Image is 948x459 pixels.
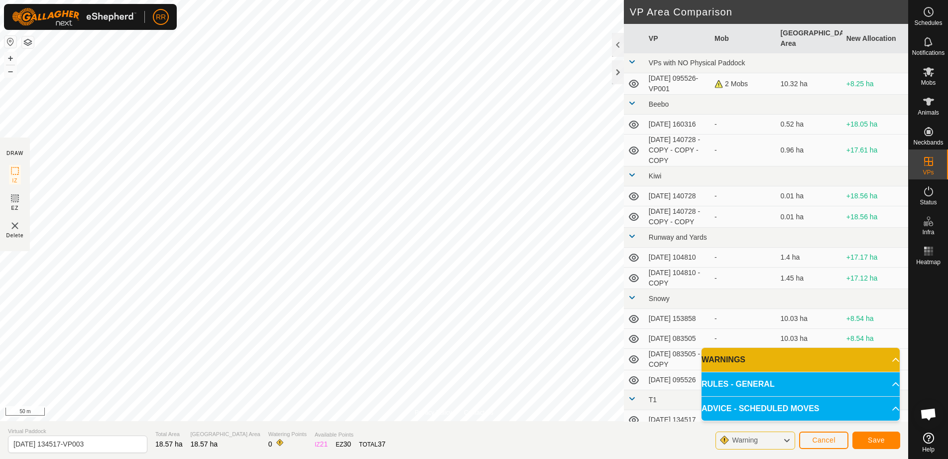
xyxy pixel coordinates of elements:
span: Neckbands [913,140,943,146]
td: [DATE] 104810 [645,248,711,268]
span: Schedules [914,20,942,26]
td: 1.45 ha [776,268,842,289]
div: - [714,191,772,201]
span: Runway and Yards [649,233,707,241]
p-accordion-header: RULES - GENERAL [702,372,900,396]
span: Heatmap [916,259,941,265]
span: 0 [268,440,272,448]
div: - [714,212,772,222]
span: Save [868,436,885,444]
p-accordion-header: ADVICE - SCHEDULED MOVES [702,397,900,421]
th: New Allocation [842,24,908,53]
span: RULES - GENERAL [702,378,775,390]
span: RR [156,12,166,22]
div: 2 Mobs [714,79,772,89]
td: [DATE] 083505 [645,329,711,349]
span: Snowy [649,295,670,303]
td: +18.56 ha [842,186,908,206]
button: Save [852,432,900,449]
th: VP [645,24,711,53]
span: 18.57 ha [155,440,183,448]
th: [GEOGRAPHIC_DATA] Area [776,24,842,53]
td: [DATE] 095526-VP001 [645,73,711,95]
td: 10.03 ha [776,309,842,329]
span: ADVICE - SCHEDULED MOVES [702,403,819,415]
td: +17.12 ha [842,268,908,289]
td: 1.4 ha [776,248,842,268]
td: +17.61 ha [842,135,908,166]
td: +18.05 ha [842,115,908,135]
a: Privacy Policy [415,408,452,417]
td: 0.01 ha [776,186,842,206]
span: Notifications [912,50,945,56]
button: Cancel [799,432,848,449]
h2: VP Area Comparison [630,6,908,18]
span: [GEOGRAPHIC_DATA] Area [191,430,260,439]
div: - [714,145,772,155]
button: Reset Map [4,36,16,48]
a: Help [909,429,948,457]
td: [DATE] 104810 - COPY [645,268,711,289]
span: Delete [6,232,24,239]
td: [DATE] 140728 [645,186,711,206]
td: [DATE] 153858 [645,309,711,329]
p-accordion-header: WARNINGS [702,348,900,372]
a: Open chat [914,399,944,429]
img: Gallagher Logo [12,8,136,26]
span: Watering Points [268,430,307,439]
span: EZ [11,204,19,212]
td: [DATE] 083505 - COPY [645,349,711,370]
img: VP [9,220,21,232]
button: – [4,65,16,77]
span: Available Points [315,431,385,439]
div: - [714,313,772,324]
span: Total Area [155,430,183,439]
td: [DATE] 140728 - COPY - COPY [645,206,711,228]
td: 10.03 ha [776,329,842,349]
span: VPs with NO Physical Paddock [649,59,745,67]
td: [DATE] 160316 [645,115,711,135]
td: +8.25 ha [842,73,908,95]
td: +17.17 ha [842,248,908,268]
span: Virtual Paddock [8,427,147,436]
span: Cancel [812,436,835,444]
span: Beebo [649,100,669,108]
span: VPs [923,169,934,175]
span: 30 [344,440,352,448]
span: IZ [12,177,18,184]
div: EZ [336,439,351,450]
div: IZ [315,439,328,450]
span: Kiwi [649,172,662,180]
td: [DATE] 134517 [645,410,711,430]
td: +18.56 ha [842,206,908,228]
td: +8.54 ha [842,329,908,349]
span: T1 [649,396,657,404]
span: Mobs [921,80,936,86]
button: + [4,52,16,64]
td: 0.96 ha [776,135,842,166]
div: - [714,252,772,263]
span: Animals [918,110,939,116]
span: Help [922,447,935,453]
div: - [714,273,772,284]
div: TOTAL [359,439,385,450]
td: 10.32 ha [776,73,842,95]
div: - [714,333,772,344]
td: +8.54 ha [842,309,908,329]
td: 0.52 ha [776,115,842,135]
td: [DATE] 140728 - COPY - COPY - COPY [645,135,711,166]
td: [DATE] 095526 [645,370,711,390]
td: 0.01 ha [776,206,842,228]
span: 21 [320,440,328,448]
span: WARNINGS [702,354,745,366]
div: - [714,119,772,130]
a: Contact Us [464,408,493,417]
span: 18.57 ha [191,440,218,448]
span: Warning [732,436,758,444]
th: Mob [711,24,776,53]
button: Map Layers [22,36,34,48]
span: 37 [378,440,386,448]
span: Infra [922,229,934,235]
div: DRAW [6,150,23,157]
span: Status [920,199,937,205]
